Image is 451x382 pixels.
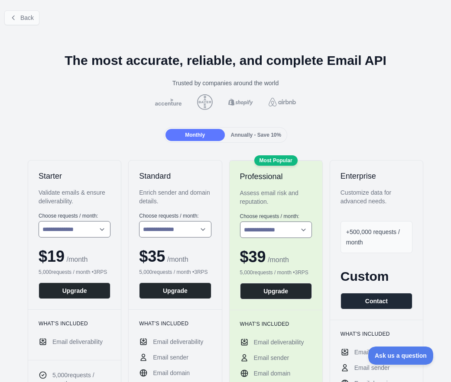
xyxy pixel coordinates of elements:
[240,321,312,327] h3: What's included
[354,348,405,356] span: Email deliverability
[341,331,412,337] h3: What's included
[153,353,188,362] span: Email sender
[254,338,304,347] span: Email deliverability
[368,347,434,365] iframe: Toggle Customer Support
[52,337,103,346] span: Email deliverability
[39,320,110,327] h3: What's included
[153,337,203,346] span: Email deliverability
[254,353,289,362] span: Email sender
[139,320,211,327] h3: What's included
[354,363,390,372] span: Email sender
